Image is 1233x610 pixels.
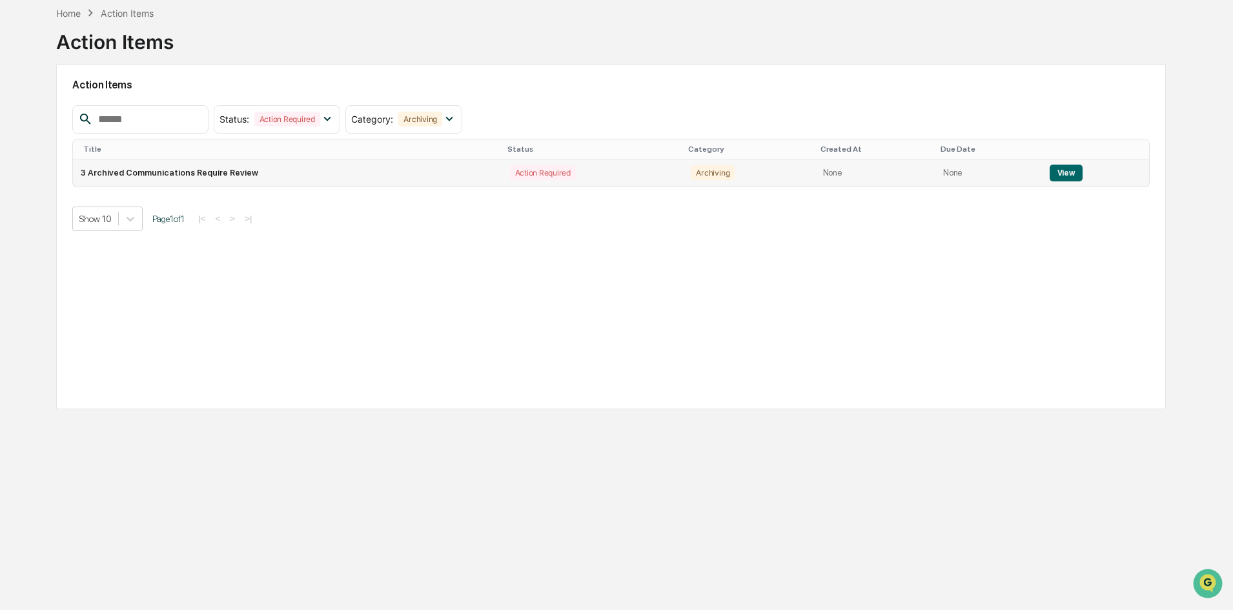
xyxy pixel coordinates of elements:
span: Page 1 of 1 [152,214,185,224]
a: Powered byPylon [91,218,156,229]
button: View [1050,165,1083,181]
td: None [935,159,1041,187]
div: Action Required [510,165,576,180]
td: 3 Archived Communications Require Review [73,159,502,187]
a: 🖐️Preclearance [8,158,88,181]
div: Start new chat [44,99,212,112]
div: We're available if you need us! [44,112,163,122]
span: Attestations [107,163,160,176]
div: Title [83,145,496,154]
button: > [226,213,239,224]
div: 🔎 [13,188,23,199]
div: Archiving [691,165,735,180]
div: Due Date [941,145,1036,154]
div: Status [507,145,678,154]
div: Category [688,145,810,154]
a: 🗄️Attestations [88,158,165,181]
div: Action Items [101,8,154,19]
h2: Action Items [72,79,1150,91]
p: How can we help? [13,27,235,48]
a: View [1050,168,1083,178]
span: Status : [219,114,249,125]
div: Action Items [56,20,174,54]
img: 1746055101610-c473b297-6a78-478c-a979-82029cc54cd1 [13,99,36,122]
span: Preclearance [26,163,83,176]
div: 🗄️ [94,164,104,174]
div: Action Required [254,112,320,127]
td: None [815,159,936,187]
div: 🖐️ [13,164,23,174]
button: >| [241,213,256,224]
button: < [212,213,225,224]
div: Home [56,8,81,19]
span: Pylon [128,219,156,229]
span: Category : [351,114,393,125]
iframe: Open customer support [1192,567,1227,602]
div: Archiving [398,112,442,127]
button: Start new chat [219,103,235,118]
button: |< [194,213,209,224]
span: Data Lookup [26,187,81,200]
a: 🔎Data Lookup [8,182,87,205]
div: Created At [820,145,931,154]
